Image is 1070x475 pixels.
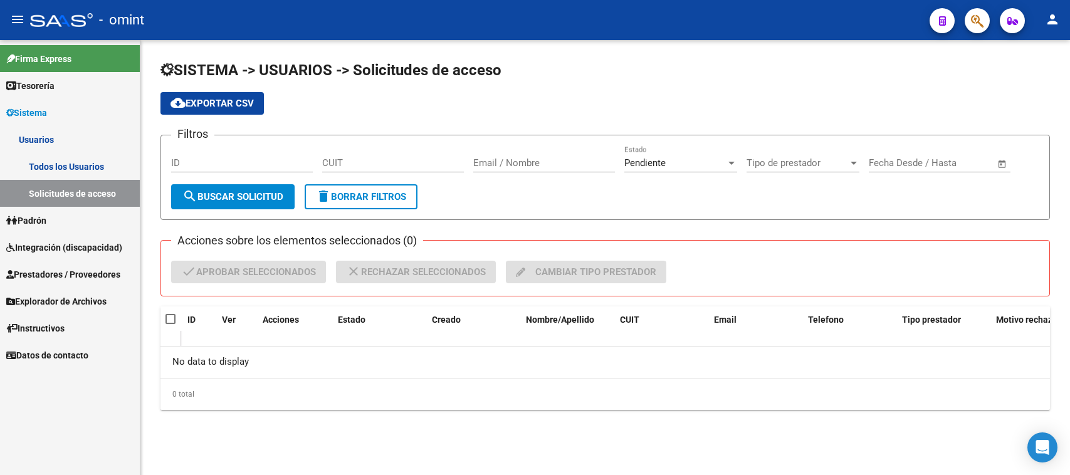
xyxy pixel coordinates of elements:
span: Tipo prestador [902,315,961,325]
span: Email [714,315,737,325]
span: Cambiar tipo prestador [516,261,656,283]
button: Open calendar [995,157,1010,171]
datatable-header-cell: ID [182,306,217,348]
datatable-header-cell: Creado [427,306,521,348]
button: Cambiar tipo prestador [506,261,666,283]
span: Acciones [263,315,299,325]
span: Borrar Filtros [316,191,406,202]
span: Instructivos [6,321,65,335]
datatable-header-cell: Tipo prestador [897,306,991,348]
span: SISTEMA -> USUARIOS -> Solicitudes de acceso [160,61,501,79]
div: Open Intercom Messenger [1027,432,1057,462]
span: ID [187,315,196,325]
mat-icon: close [346,264,361,279]
button: Buscar solicitud [171,184,295,209]
span: Explorador de Archivos [6,295,107,308]
span: Datos de contacto [6,348,88,362]
span: Tesorería [6,79,55,93]
span: Padrón [6,214,46,227]
button: Borrar Filtros [305,184,417,209]
mat-icon: search [182,189,197,204]
datatable-header-cell: CUIT [615,306,709,348]
span: CUIT [620,315,639,325]
span: - omint [99,6,144,34]
span: Integración (discapacidad) [6,241,122,254]
mat-icon: menu [10,12,25,27]
span: Sistema [6,106,47,120]
span: Pendiente [624,157,666,169]
button: Aprobar seleccionados [171,261,326,283]
span: Buscar solicitud [182,191,283,202]
span: Nombre/Apellido [526,315,594,325]
mat-icon: person [1045,12,1060,27]
span: Ver [222,315,236,325]
mat-icon: delete [316,189,331,204]
input: End date [921,157,982,169]
div: 0 total [160,378,1050,410]
h3: Acciones sobre los elementos seleccionados (0) [171,232,423,249]
span: Telefono [808,315,844,325]
h3: Filtros [171,125,214,143]
datatable-header-cell: Email [709,306,803,348]
input: Start date [869,157,910,169]
datatable-header-cell: Estado [333,306,427,348]
span: Prestadores / Proveedores [6,268,120,281]
button: Exportar CSV [160,92,264,115]
span: Firma Express [6,52,71,66]
span: Rechazar seleccionados [346,261,486,283]
datatable-header-cell: Nombre/Apellido [521,306,615,348]
span: Motivo rechazo [996,315,1057,325]
span: Estado [338,315,365,325]
datatable-header-cell: Ver [217,306,258,348]
datatable-header-cell: Acciones [258,306,333,348]
span: Tipo de prestador [747,157,848,169]
mat-icon: check [181,264,196,279]
span: Aprobar seleccionados [181,261,316,283]
div: No data to display [160,347,1050,378]
span: Exportar CSV [170,98,254,109]
button: Rechazar seleccionados [336,261,496,283]
span: Creado [432,315,461,325]
datatable-header-cell: Telefono [803,306,897,348]
mat-icon: cloud_download [170,95,186,110]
